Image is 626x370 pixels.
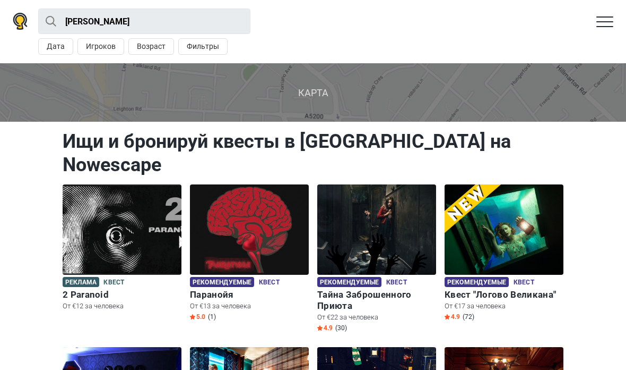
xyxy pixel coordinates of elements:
button: Возраст [128,38,174,55]
p: От €22 за человека [317,313,436,322]
img: Nowescape logo [13,13,28,30]
h6: Квест "Логово Великана" [445,289,563,300]
p: От €12 за человека [63,301,181,311]
span: Квест [514,277,534,289]
img: Star [317,325,323,331]
img: Квест "Логово Великана" [445,184,563,275]
p: От €17 за человека [445,301,563,311]
img: 2 Paranoid [63,184,181,275]
button: Дата [38,38,73,55]
p: От €13 за человека [190,301,309,311]
span: (1) [208,313,216,321]
span: 5.0 [190,313,205,321]
span: Рекомендуемые [317,277,381,287]
input: Попробуйте “Лондон” [38,9,250,34]
span: (72) [463,313,474,321]
span: Квест [386,277,407,289]
span: Рекомендуемые [190,277,254,287]
a: 2 Paranoid Реклама Квест 2 Paranoid От €12 за человека [63,184,181,313]
button: Игроков [77,38,124,55]
img: Паранойя [190,184,309,275]
a: Тайна Заброшенного Приюта Рекомендуемые Квест Тайна Заброшенного Приюта От €22 за человека Star4.... [317,184,436,334]
img: Star [445,314,450,319]
h6: 2 Paranoid [63,289,181,300]
h6: Тайна Заброшенного Приюта [317,289,436,312]
span: 4.9 [317,324,333,332]
span: Реклама [63,277,99,287]
img: Тайна Заброшенного Приюта [317,184,436,275]
span: (30) [335,324,347,332]
span: Квест [103,277,124,289]
span: Квест [259,277,280,289]
span: Рекомендуемые [445,277,509,287]
img: Star [190,314,195,319]
a: Паранойя Рекомендуемые Квест Паранойя От €13 за человека Star5.0 (1) [190,184,309,323]
h1: Ищи и бронируй квесты в [GEOGRAPHIC_DATA] на Nowescape [63,130,563,176]
a: Квест "Логово Великана" Рекомендуемые Квест Квест "Логово Великана" От €17 за человека Star4.9 (72) [445,184,563,323]
h6: Паранойя [190,289,309,300]
button: Фильтры [178,38,228,55]
span: 4.9 [445,313,460,321]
